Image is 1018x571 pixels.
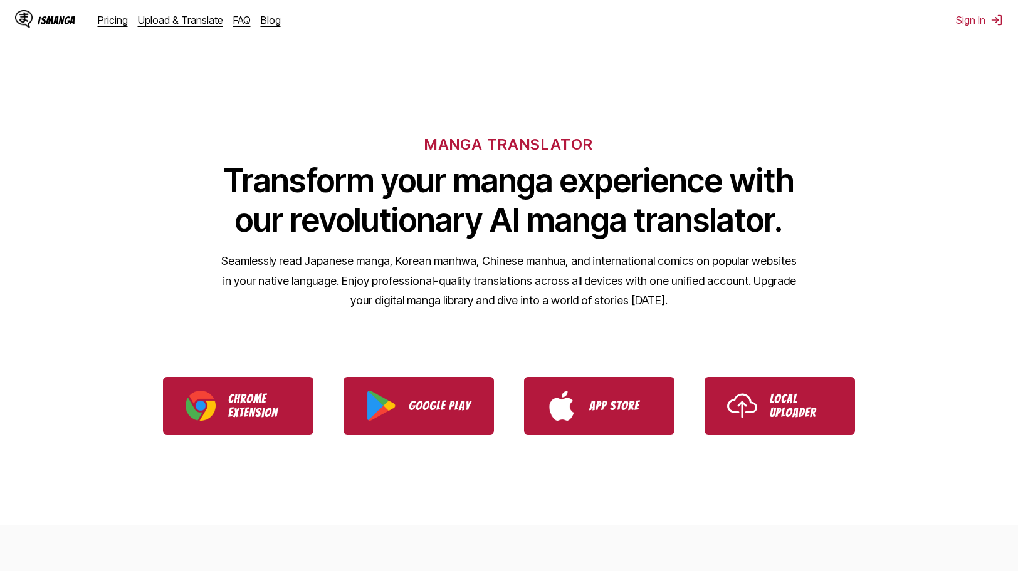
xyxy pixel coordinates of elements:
[221,161,797,240] h1: Transform your manga experience with our revolutionary AI manga translator.
[770,392,832,419] p: Local Uploader
[727,391,757,421] img: Upload icon
[186,391,216,421] img: Chrome logo
[15,10,33,28] img: IsManga Logo
[233,14,251,26] a: FAQ
[524,377,674,435] a: Download IsManga from App Store
[138,14,223,26] a: Upload & Translate
[221,251,797,311] p: Seamlessly read Japanese manga, Korean manhwa, Chinese manhua, and international comics on popula...
[38,14,75,26] div: IsManga
[261,14,281,26] a: Blog
[705,377,855,435] a: Use IsManga Local Uploader
[366,391,396,421] img: Google Play logo
[15,10,98,30] a: IsManga LogoIsManga
[409,399,471,413] p: Google Play
[344,377,494,435] a: Download IsManga from Google Play
[228,392,291,419] p: Chrome Extension
[990,14,1003,26] img: Sign out
[589,399,652,413] p: App Store
[547,391,577,421] img: App Store logo
[163,377,313,435] a: Download IsManga Chrome Extension
[424,135,593,153] h6: MANGA TRANSLATOR
[98,14,128,26] a: Pricing
[956,14,1003,26] button: Sign In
